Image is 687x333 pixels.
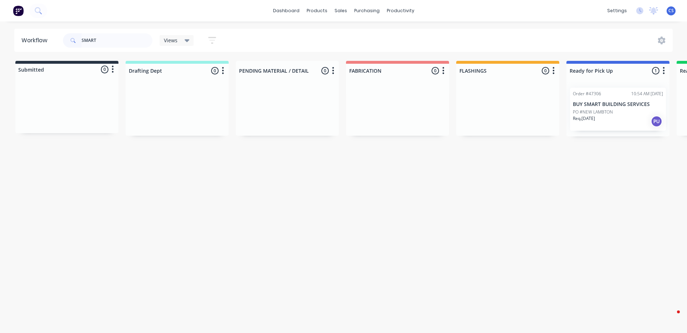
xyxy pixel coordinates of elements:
span: CS [668,8,674,14]
div: sales [331,5,351,16]
input: Search for orders... [82,33,152,48]
div: PU [651,116,662,127]
div: products [303,5,331,16]
div: productivity [383,5,418,16]
div: Order #4730610:54 AM [DATE]BUY SMART BUILDING SERVICESPO #NEW LAMBTONReq.[DATE]PU [570,88,666,131]
p: PO #NEW LAMBTON [573,109,613,115]
p: BUY SMART BUILDING SERVICES [573,101,663,107]
img: Factory [13,5,24,16]
div: settings [604,5,630,16]
iframe: Intercom live chat [663,309,680,326]
p: Req. [DATE] [573,115,595,122]
a: dashboard [269,5,303,16]
span: Views [164,37,177,44]
div: Workflow [21,36,51,45]
div: purchasing [351,5,383,16]
div: 10:54 AM [DATE] [631,91,663,97]
div: Order #47306 [573,91,601,97]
